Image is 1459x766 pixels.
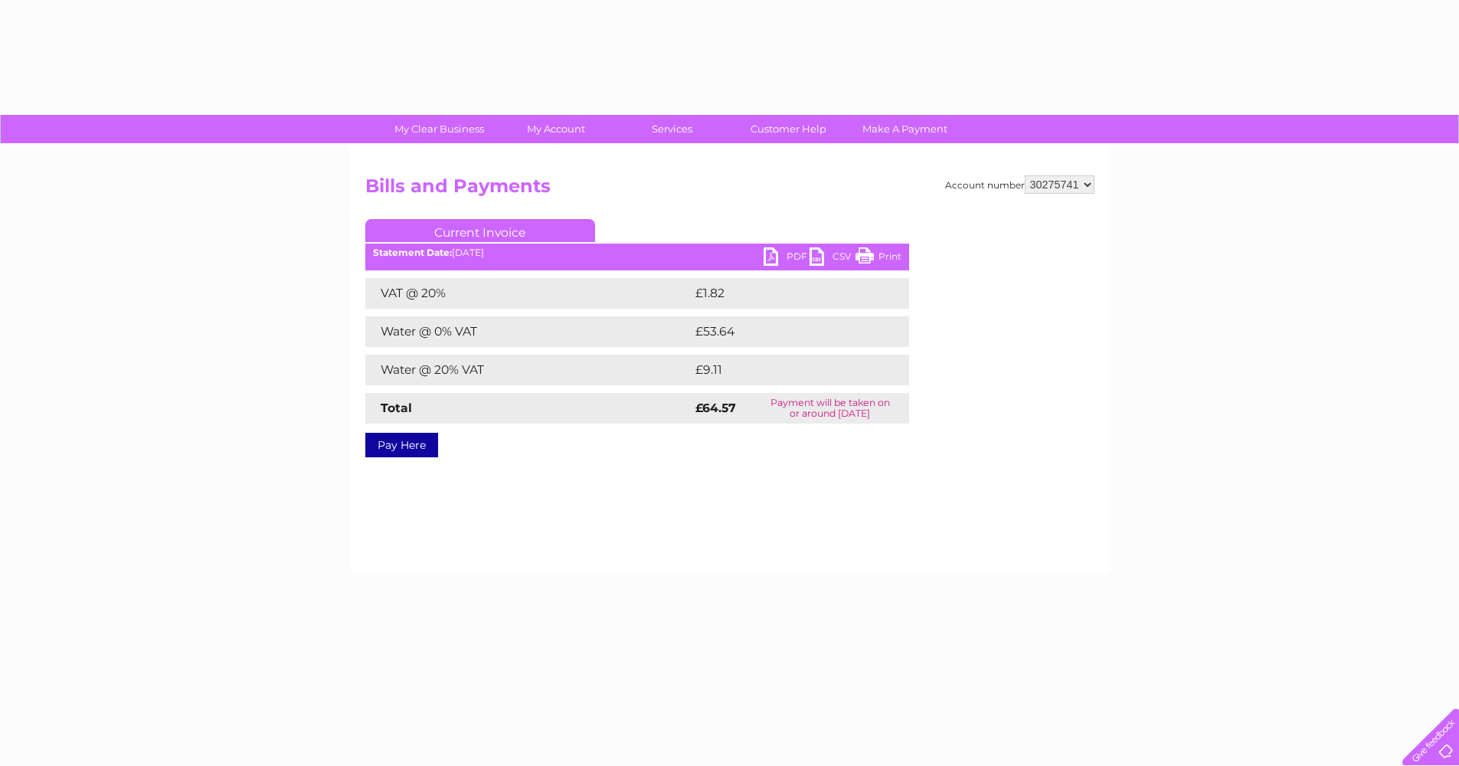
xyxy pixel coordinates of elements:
[365,355,692,385] td: Water @ 20% VAT
[492,115,619,143] a: My Account
[365,175,1094,205] h2: Bills and Payments
[751,393,909,424] td: Payment will be taken on or around [DATE]
[365,247,909,258] div: [DATE]
[376,115,502,143] a: My Clear Business
[365,316,692,347] td: Water @ 0% VAT
[365,219,595,242] a: Current Invoice
[692,355,869,385] td: £9.11
[365,278,692,309] td: VAT @ 20%
[692,316,878,347] td: £53.64
[725,115,852,143] a: Customer Help
[365,433,438,457] a: Pay Here
[810,247,855,270] a: CSV
[855,247,901,270] a: Print
[764,247,810,270] a: PDF
[692,278,872,309] td: £1.82
[373,247,452,258] b: Statement Date:
[695,401,736,415] strong: £64.57
[842,115,968,143] a: Make A Payment
[609,115,735,143] a: Services
[945,175,1094,194] div: Account number
[381,401,412,415] strong: Total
